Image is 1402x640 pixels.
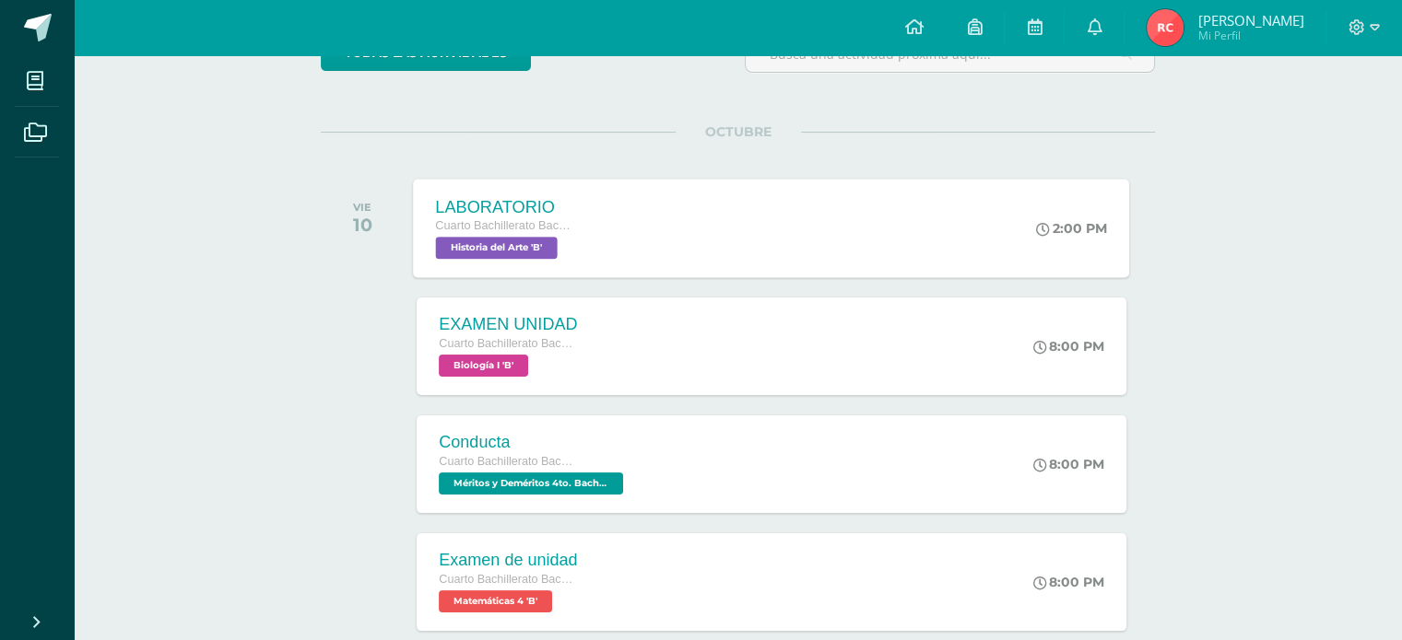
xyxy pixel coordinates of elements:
div: VIE [353,201,372,214]
span: Cuarto Bachillerato Bachillerato en CCLL con Orientación en Diseño Gráfico [439,337,577,350]
span: Mi Perfil [1197,28,1303,43]
span: Biología I 'B' [439,355,528,377]
div: LABORATORIO [436,197,576,216]
span: Cuarto Bachillerato Bachillerato en CCLL con Orientación en Diseño Gráfico [439,573,577,586]
span: Historia del Arte 'B' [436,237,558,259]
div: 8:00 PM [1033,456,1104,472]
span: Matemáticas 4 'B' [439,590,552,612]
div: 10 [353,214,372,236]
div: 2:00 PM [1037,220,1108,237]
span: Méritos y Deméritos 4to. Bach. en CCLL. con Orientación en Diseño Gráfico "B" 'B' [439,472,623,495]
img: 877964899b5cbc42c56e6a2c2f60f135.png [1147,9,1184,46]
div: Examen de unidad [439,551,577,570]
div: 8:00 PM [1033,574,1104,590]
span: [PERSON_NAME] [1197,11,1303,29]
span: Cuarto Bachillerato Bachillerato en CCLL con Orientación en Diseño Gráfico [439,455,577,468]
div: Conducta [439,433,628,452]
div: 8:00 PM [1033,338,1104,355]
span: Cuarto Bachillerato Bachillerato en CCLL con Orientación en Diseño Gráfico [436,219,576,232]
div: EXAMEN UNIDAD [439,315,577,334]
span: OCTUBRE [676,123,801,140]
